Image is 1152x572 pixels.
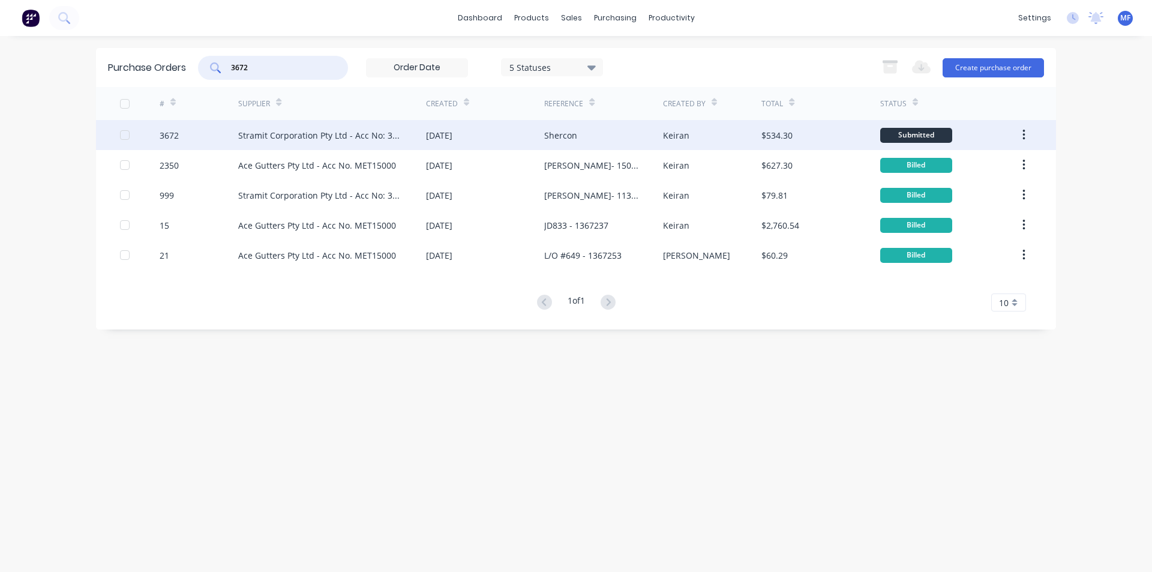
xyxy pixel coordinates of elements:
[761,129,793,142] div: $534.30
[880,128,952,143] div: Submitted
[761,98,783,109] div: Total
[663,189,689,202] div: Keiran
[160,219,169,232] div: 15
[761,159,793,172] div: $627.30
[452,9,508,27] a: dashboard
[426,219,452,232] div: [DATE]
[426,249,452,262] div: [DATE]
[880,98,907,109] div: Status
[663,129,689,142] div: Keiran
[663,159,689,172] div: Keiran
[426,129,452,142] div: [DATE]
[22,9,40,27] img: Factory
[108,61,186,75] div: Purchase Orders
[160,159,179,172] div: 2350
[588,9,643,27] div: purchasing
[943,58,1044,77] button: Create purchase order
[367,59,467,77] input: Order Date
[761,219,799,232] div: $2,760.54
[880,218,952,233] div: Billed
[160,98,164,109] div: #
[880,248,952,263] div: Billed
[238,219,396,232] div: Ace Gutters Pty Ltd - Acc No. MET15000
[426,159,452,172] div: [DATE]
[761,249,788,262] div: $60.29
[663,219,689,232] div: Keiran
[230,62,329,74] input: Search purchase orders...
[880,188,952,203] div: Billed
[544,129,577,142] div: Shercon
[426,189,452,202] div: [DATE]
[544,159,638,172] div: [PERSON_NAME]- 1503672
[663,249,730,262] div: [PERSON_NAME]
[160,129,179,142] div: 3672
[663,98,706,109] div: Created By
[643,9,701,27] div: productivity
[544,189,638,202] div: [PERSON_NAME]- 113093672
[238,129,402,142] div: Stramit Corporation Pty Ltd - Acc No: 32915
[880,158,952,173] div: Billed
[508,9,555,27] div: products
[568,294,585,312] div: 1 of 1
[426,98,458,109] div: Created
[509,61,595,73] div: 5 Statuses
[1012,9,1057,27] div: settings
[544,98,583,109] div: Reference
[555,9,588,27] div: sales
[1120,13,1130,23] span: MF
[160,249,169,262] div: 21
[544,249,622,262] div: L/O #649 - 1367253
[238,159,396,172] div: Ace Gutters Pty Ltd - Acc No. MET15000
[999,297,1009,309] span: 10
[238,189,402,202] div: Stramit Corporation Pty Ltd - Acc No: 32915
[544,219,608,232] div: JD833 - 1367237
[238,98,270,109] div: Supplier
[238,249,396,262] div: Ace Gutters Pty Ltd - Acc No. MET15000
[761,189,788,202] div: $79.81
[160,189,174,202] div: 999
